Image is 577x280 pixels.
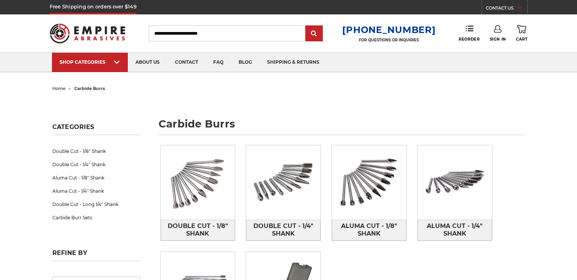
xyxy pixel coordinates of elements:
[342,38,436,42] p: FOR QUESTIONS OR INQUIRIES
[332,145,406,220] img: Aluma Cut - 1/8" Shank
[418,220,492,241] a: Aluma Cut - 1/4" Shank
[342,24,436,35] a: [PHONE_NUMBER]
[52,86,66,91] a: home
[74,86,105,91] span: carbide burrs
[206,53,231,72] a: faq
[161,145,235,220] img: Double Cut - 1/8" Shank
[52,123,140,135] h5: Categories
[52,184,140,198] a: Aluma Cut - 1/4" Shank
[60,59,120,65] div: SHOP CATEGORIES
[52,211,140,224] a: Carbide Burr Sets
[231,53,259,72] a: blog
[516,37,527,42] span: Cart
[307,26,322,41] input: Submit
[52,158,140,171] a: Double Cut - 1/4" Shank
[52,249,140,261] h5: Refine by
[50,19,126,48] img: Empire Abrasives
[159,119,525,135] h1: carbide burrs
[128,53,167,72] a: about us
[52,198,140,211] a: Double Cut - Long 1/4" Shank
[167,53,206,72] a: contact
[332,220,406,241] a: Aluma Cut - 1/8" Shank
[246,145,321,220] img: Double Cut - 1/4" Shank
[259,53,327,72] a: shipping & returns
[246,220,321,241] a: Double Cut - 1/4" Shank
[161,220,235,241] a: Double Cut - 1/8" Shank
[490,37,506,42] span: Sign In
[486,4,527,14] a: CONTACT US
[52,145,140,158] a: Double Cut - 1/8" Shank
[52,171,140,184] a: Aluma Cut - 1/8" Shank
[418,145,492,220] img: Aluma Cut - 1/4" Shank
[459,37,480,42] span: Reorder
[247,220,320,240] span: Double Cut - 1/4" Shank
[516,25,527,42] a: Cart
[459,25,480,41] a: Reorder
